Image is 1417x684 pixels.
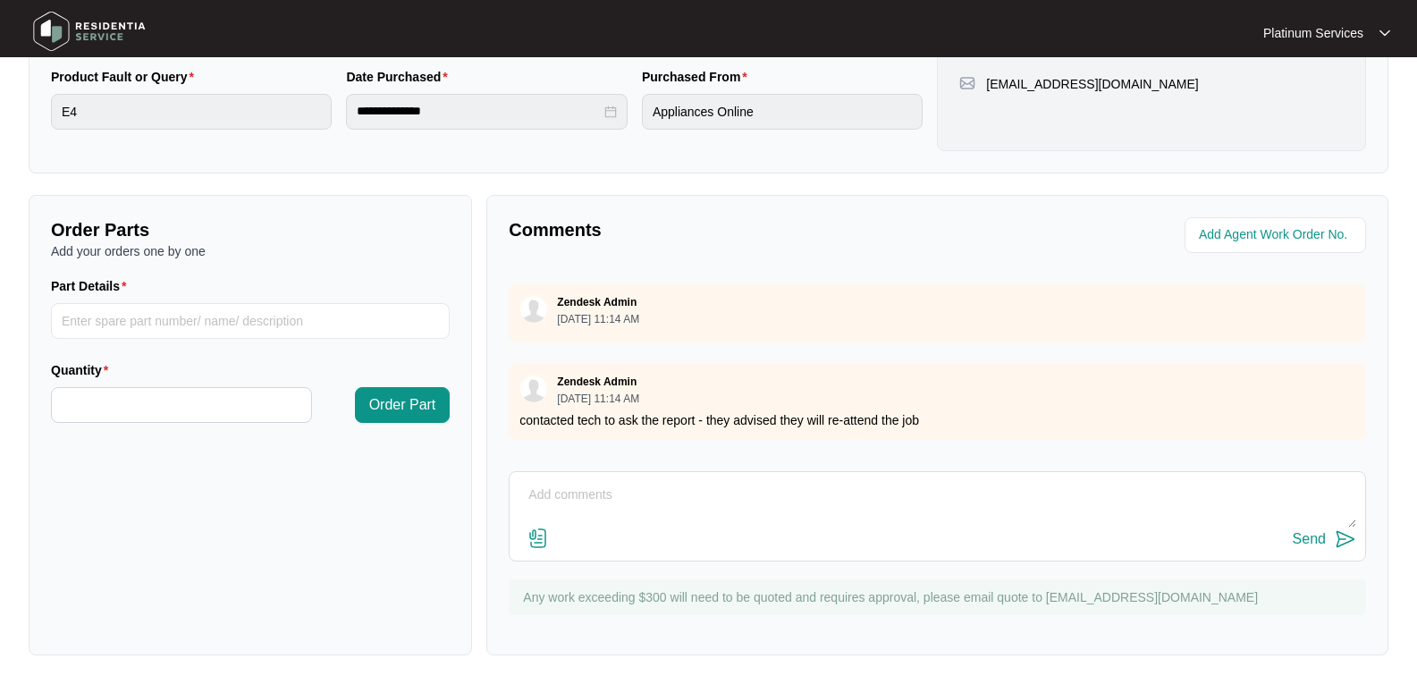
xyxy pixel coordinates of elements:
[369,394,436,416] span: Order Part
[1293,531,1326,547] div: Send
[557,314,639,325] p: [DATE] 11:14 AM
[642,68,755,86] label: Purchased From
[1263,24,1363,42] p: Platinum Services
[51,303,450,339] input: Part Details
[51,277,134,295] label: Part Details
[357,102,600,121] input: Date Purchased
[51,361,115,379] label: Quantity
[519,411,1355,429] p: contacted tech to ask the report - they advised they will re-attend the job
[527,528,549,549] img: file-attachment-doc.svg
[51,94,332,130] input: Product Fault or Query
[355,387,451,423] button: Order Part
[509,217,924,242] p: Comments
[51,217,450,242] p: Order Parts
[346,68,454,86] label: Date Purchased
[1199,224,1355,246] input: Add Agent Work Order No.
[642,94,923,130] input: Purchased From
[27,4,152,58] img: residentia service logo
[1293,528,1356,552] button: Send
[986,75,1198,93] p: [EMAIL_ADDRESS][DOMAIN_NAME]
[520,296,547,323] img: user.svg
[557,393,639,404] p: [DATE] 11:14 AM
[959,75,975,91] img: map-pin
[520,376,547,402] img: user.svg
[557,375,637,389] p: Zendesk Admin
[51,242,450,260] p: Add your orders one by one
[523,588,1357,606] p: Any work exceeding $300 will need to be quoted and requires approval, please email quote to [EMAI...
[52,388,311,422] input: Quantity
[1379,29,1390,38] img: dropdown arrow
[557,295,637,309] p: Zendesk Admin
[51,68,201,86] label: Product Fault or Query
[1335,528,1356,550] img: send-icon.svg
